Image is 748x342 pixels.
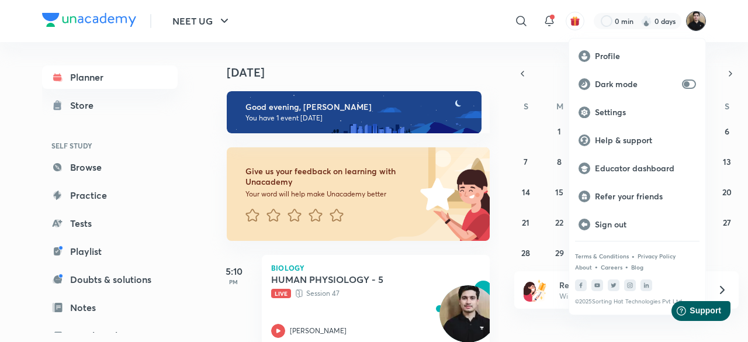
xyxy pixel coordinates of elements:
a: Privacy Policy [638,253,676,260]
a: Settings [569,98,705,126]
p: Dark mode [595,79,677,89]
div: • [631,251,635,261]
p: Help & support [595,135,696,146]
a: Terms & Conditions [575,253,629,260]
a: Educator dashboard [569,154,705,182]
a: Blog [631,264,643,271]
p: Settings [595,107,696,118]
p: Refer your friends [595,191,696,202]
p: Educator dashboard [595,163,696,174]
a: Profile [569,42,705,70]
div: • [594,261,598,272]
a: Refer your friends [569,182,705,210]
p: Sign out [595,219,696,230]
a: About [575,264,592,271]
div: • [625,261,629,272]
iframe: Help widget launcher [644,296,735,329]
p: © 2025 Sorting Hat Technologies Pvt Ltd [575,298,699,305]
p: Profile [595,51,696,61]
a: Careers [601,264,622,271]
a: Help & support [569,126,705,154]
